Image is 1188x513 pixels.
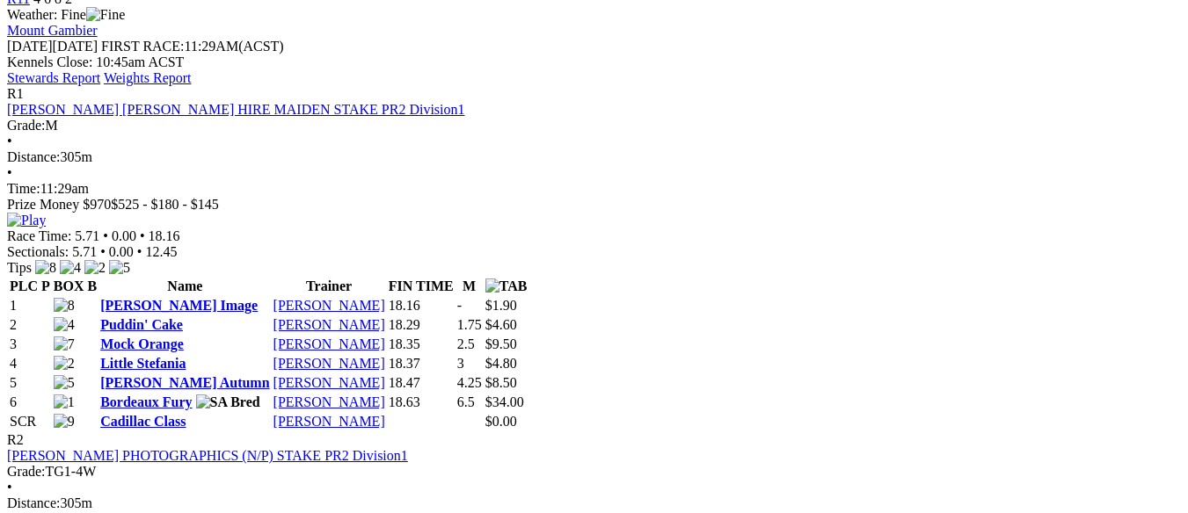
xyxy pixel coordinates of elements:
img: 2 [54,356,75,372]
span: 0.00 [112,228,136,243]
span: $4.60 [485,317,517,332]
a: Little Stefania [100,356,186,371]
a: Stewards Report [7,70,100,85]
img: Fine [86,7,125,23]
span: 0.00 [109,244,134,259]
span: • [7,165,12,180]
span: Grade: [7,118,46,133]
span: • [103,228,108,243]
td: 18.37 [388,355,455,372]
span: 12.45 [145,244,177,259]
img: 1 [54,394,75,410]
a: [PERSON_NAME] [PERSON_NAME] HIRE MAIDEN STAKE PR2 Division1 [7,102,465,117]
div: M [7,118,1181,134]
a: [PERSON_NAME] [273,336,385,351]
td: SCR [9,413,51,430]
th: Name [99,278,270,295]
td: 3 [9,336,51,353]
span: R2 [7,432,24,447]
span: $34.00 [485,394,524,409]
a: [PERSON_NAME] [273,317,385,332]
td: 18.47 [388,374,455,392]
div: 305m [7,149,1181,165]
img: 5 [109,260,130,276]
img: 9 [54,414,75,430]
span: 5.71 [75,228,99,243]
span: $525 - $180 - $145 [111,197,219,212]
span: • [140,228,145,243]
text: 3 [457,356,464,371]
img: TAB [485,278,528,294]
span: • [7,480,12,495]
span: BOX [54,278,84,293]
text: 1.75 [457,317,482,332]
span: • [100,244,106,259]
a: [PERSON_NAME] [273,375,385,390]
span: Distance: [7,149,60,164]
span: PLC [10,278,38,293]
div: Prize Money $970 [7,197,1181,213]
span: • [7,134,12,148]
th: Trainer [273,278,386,295]
img: SA Bred [196,394,260,410]
td: 1 [9,297,51,314]
img: 4 [54,317,75,333]
span: $9.50 [485,336,517,351]
img: 8 [35,260,56,276]
img: 8 [54,298,75,314]
text: 4.25 [457,375,482,390]
div: 305m [7,495,1181,511]
a: [PERSON_NAME] [273,356,385,371]
img: 5 [54,375,75,391]
div: TG1-4W [7,464,1181,480]
text: 2.5 [457,336,475,351]
th: M [456,278,483,295]
td: 18.63 [388,394,455,411]
div: 11:29am [7,181,1181,197]
td: 18.35 [388,336,455,353]
span: $8.50 [485,375,517,390]
a: Puddin' Cake [100,317,183,332]
a: [PERSON_NAME] PHOTOGRAPHICS (N/P) STAKE PR2 Division1 [7,448,408,463]
td: 6 [9,394,51,411]
a: [PERSON_NAME] [273,414,385,429]
a: [PERSON_NAME] [273,298,385,313]
text: 6.5 [457,394,475,409]
span: Time: [7,181,40,196]
span: • [137,244,142,259]
span: Race Time: [7,228,71,243]
a: Mock Orange [100,336,184,351]
td: 18.29 [388,316,455,334]
span: Weather: Fine [7,7,125,22]
div: Kennels Close: 10:45am ACST [7,54,1181,70]
span: FIRST RACE: [101,39,184,54]
img: 7 [54,336,75,352]
span: 5.71 [72,244,97,259]
a: [PERSON_NAME] Autumn [100,375,269,390]
span: $1.90 [485,298,517,313]
td: 5 [9,374,51,392]
span: $4.80 [485,356,517,371]
a: [PERSON_NAME] Image [100,298,258,313]
span: Sectionals: [7,244,69,259]
a: Mount Gambier [7,23,98,38]
span: $0.00 [485,414,517,429]
img: Play [7,213,46,228]
span: 18.16 [149,228,180,243]
span: B [87,278,97,293]
span: [DATE] [7,39,98,54]
a: [PERSON_NAME] [273,394,385,409]
span: 11:29AM(ACST) [101,39,284,54]
td: 2 [9,316,51,334]
span: [DATE] [7,39,53,54]
span: P [41,278,50,293]
a: Bordeaux Fury [100,394,192,409]
text: - [457,298,462,313]
td: 18.16 [388,297,455,314]
a: Weights Report [104,70,192,85]
th: FIN TIME [388,278,455,295]
span: Tips [7,260,32,275]
img: 4 [60,260,81,276]
td: 4 [9,355,51,372]
img: 2 [84,260,106,276]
